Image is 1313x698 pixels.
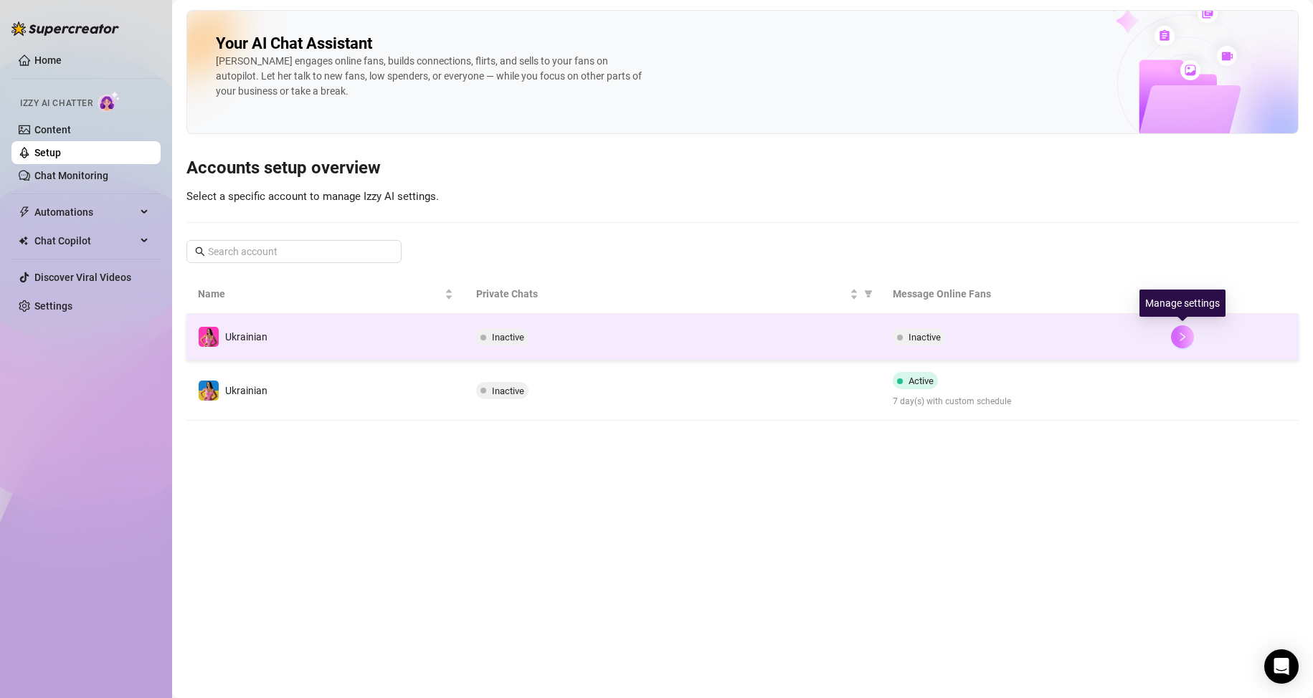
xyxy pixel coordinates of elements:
span: filter [861,283,876,305]
span: Ukrainian [225,331,267,343]
img: Chat Copilot [19,236,28,246]
div: [PERSON_NAME] engages online fans, builds connections, flirts, and sells to your fans on autopilo... [216,54,646,99]
span: Ukrainian [225,385,267,396]
span: Select a specific account to manage Izzy AI settings. [186,190,439,203]
span: Inactive [492,332,524,343]
div: Manage settings [1139,290,1226,317]
span: 7 day(s) with custom schedule [893,395,1148,408]
a: Chat Monitoring [34,170,108,181]
img: Ukrainian [199,327,219,347]
a: Settings [34,300,72,312]
a: Home [34,54,62,66]
a: Setup [34,147,61,158]
span: Private Chats [476,286,848,302]
span: Active [909,376,934,386]
img: AI Chatter [98,91,120,112]
span: Message Online Fans [893,286,1137,302]
span: Chat Copilot [34,229,136,252]
a: Discover Viral Videos [34,272,131,283]
span: Automations [34,201,136,224]
a: Content [34,124,71,135]
span: filter [1139,283,1154,305]
h3: Accounts setup overview [186,157,1299,180]
button: right [1171,325,1194,348]
span: search [195,247,205,257]
img: logo-BBDzfeDw.svg [11,21,119,36]
span: filter [864,290,873,298]
span: Inactive [492,386,524,396]
span: Izzy AI Chatter [20,97,93,110]
div: Open Intercom Messenger [1264,649,1299,684]
span: right [1177,332,1188,342]
th: Name [186,274,465,314]
h2: Your AI Chat Assistant [216,34,372,54]
th: Private Chats [465,274,882,314]
span: Name [198,286,442,302]
img: Ukrainian [199,381,219,401]
span: thunderbolt [19,206,30,218]
span: Inactive [909,332,941,343]
input: Search account [208,244,381,259]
